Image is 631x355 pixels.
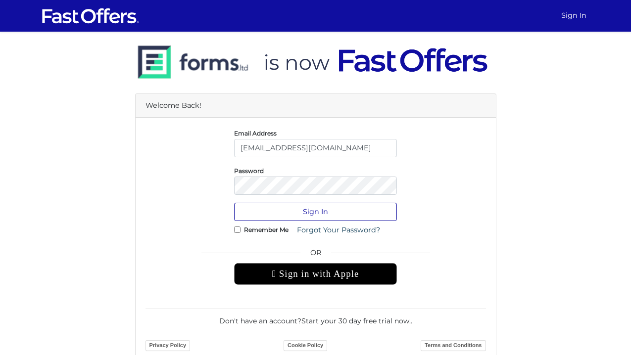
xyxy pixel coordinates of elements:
[234,139,397,157] input: E-Mail
[136,94,496,118] div: Welcome Back!
[301,316,411,325] a: Start your 30 day free trial now.
[557,6,590,25] a: Sign In
[291,221,387,239] a: Forgot Your Password?
[284,340,327,351] a: Cookie Policy
[234,203,397,221] button: Sign In
[244,228,289,231] label: Remember Me
[421,340,485,351] a: Terms and Conditions
[234,263,397,285] div: Sign in with Apple
[146,340,191,351] a: Privacy Policy
[234,132,277,134] label: Email Address
[146,309,486,326] div: Don't have an account? .
[234,247,397,263] span: OR
[234,170,264,172] label: Password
